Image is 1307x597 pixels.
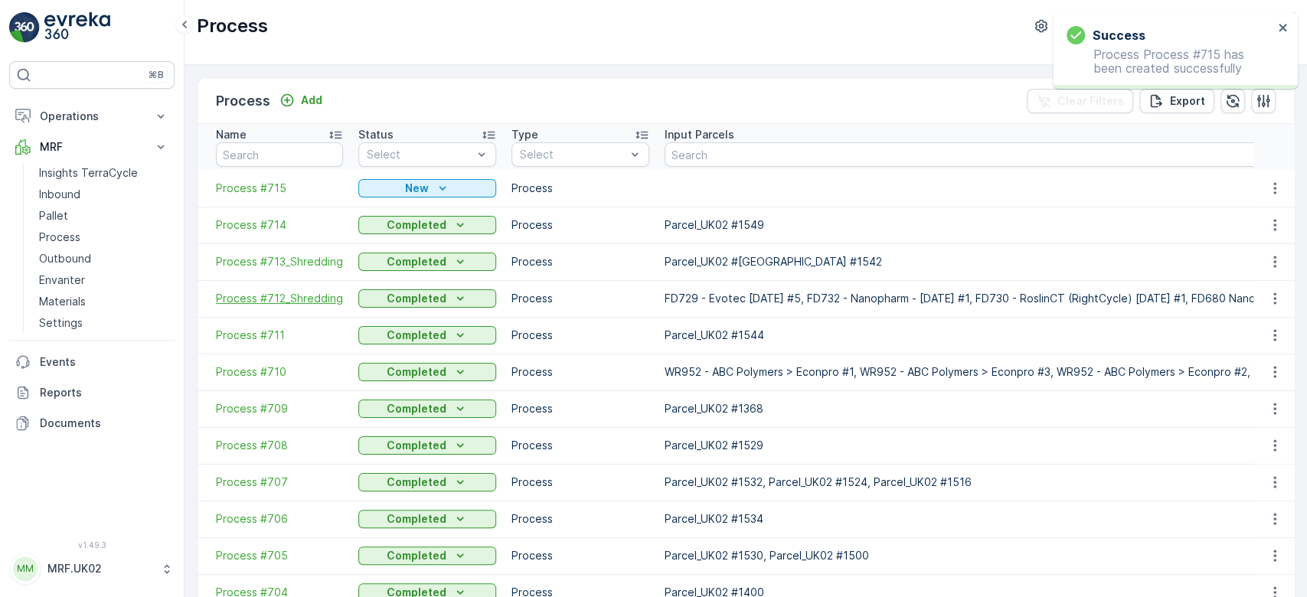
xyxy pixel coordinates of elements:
button: Completed [358,363,496,381]
a: Outbound [33,248,175,269]
a: Pallet [33,205,175,227]
button: Completed [358,546,496,565]
a: Process #707 [216,475,343,490]
td: Process [504,317,657,354]
button: Completed [358,436,496,455]
p: Process [197,14,268,38]
a: Materials [33,291,175,312]
h3: Success [1093,26,1145,44]
a: Process [33,227,175,248]
td: Process [504,464,657,501]
a: Process #709 [216,401,343,416]
td: Process [504,243,657,280]
button: Completed [358,253,496,271]
p: Documents [40,416,168,431]
a: Inbound [33,184,175,205]
td: Process [504,354,657,390]
a: Process #710 [216,364,343,380]
p: Pallet [39,208,68,223]
p: Events [40,354,168,370]
button: MRF [9,132,175,162]
p: Process Process #715 has been created successfully [1067,47,1273,75]
button: Export [1139,89,1214,113]
p: New [405,181,429,196]
button: Operations [9,101,175,132]
div: MM [13,556,38,581]
a: Process #705 [216,548,343,563]
p: Completed [387,548,446,563]
span: v 1.49.3 [9,540,175,550]
p: Input Parcels [665,127,734,142]
button: MMMRF.UK02 [9,553,175,585]
button: Clear Filters [1027,89,1133,113]
img: logo_light-DOdMpM7g.png [44,12,110,43]
p: Completed [387,328,446,343]
p: Materials [39,294,86,309]
p: Export [1170,93,1205,109]
p: Clear Filters [1057,93,1124,109]
button: New [358,179,496,197]
p: Type [511,127,538,142]
a: Process #715 [216,181,343,196]
p: Process [39,230,80,245]
p: Completed [387,401,446,416]
p: Completed [387,475,446,490]
p: Add [301,93,322,108]
img: logo [9,12,40,43]
td: Process [504,207,657,243]
p: MRF [40,139,144,155]
p: Settings [39,315,83,331]
a: Events [9,347,175,377]
p: Completed [387,291,446,306]
p: Insights TerraCycle [39,165,138,181]
a: Settings [33,312,175,334]
a: Insights TerraCycle [33,162,175,184]
td: Process [504,280,657,317]
a: Documents [9,408,175,439]
td: Process [504,501,657,537]
p: Completed [387,438,446,453]
td: Process [504,170,657,207]
button: Completed [358,289,496,308]
p: Envanter [39,272,85,288]
p: Completed [387,364,446,380]
button: Add [273,91,328,109]
a: Envanter [33,269,175,291]
p: ⌘B [149,69,164,81]
a: Process #714 [216,217,343,233]
p: Outbound [39,251,91,266]
p: Operations [40,109,144,124]
a: Process #708 [216,438,343,453]
a: Process #712_Shredding [216,291,343,306]
p: Completed [387,511,446,527]
span: Process #706 [216,511,343,527]
p: Completed [387,254,446,269]
button: close [1278,21,1289,36]
p: Process [216,90,270,112]
a: Process #713_Shredding [216,254,343,269]
input: Search [216,142,343,167]
a: Process #711 [216,328,343,343]
td: Process [504,427,657,464]
p: Name [216,127,247,142]
button: Completed [358,510,496,528]
button: Completed [358,400,496,418]
p: Completed [387,217,446,233]
p: MRF.UK02 [47,561,153,576]
p: Select [367,147,472,162]
a: Reports [9,377,175,408]
p: Inbound [39,187,80,202]
button: Completed [358,473,496,491]
td: Process [504,390,657,427]
p: Reports [40,385,168,400]
td: Process [504,537,657,574]
button: Completed [358,216,496,234]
